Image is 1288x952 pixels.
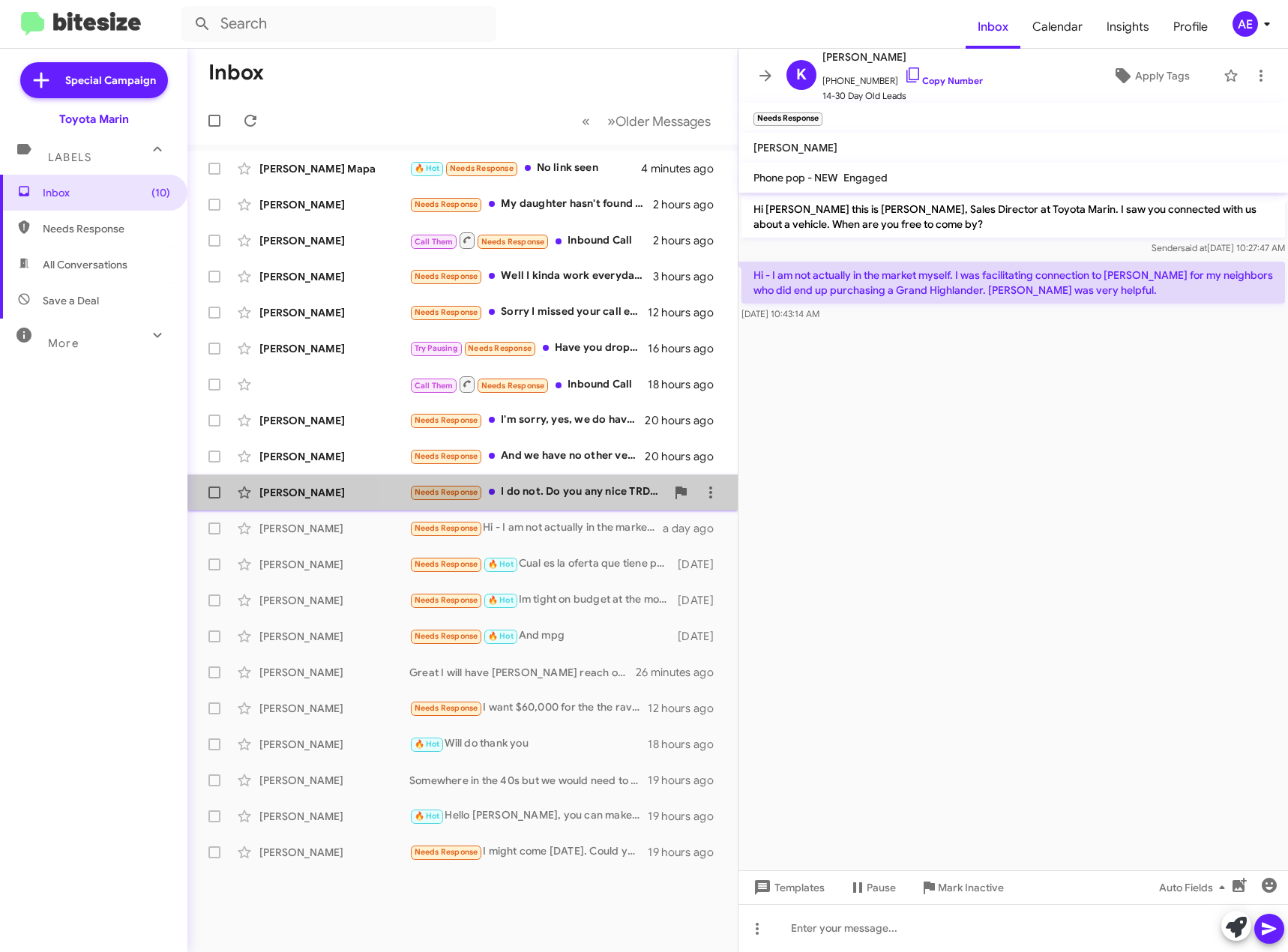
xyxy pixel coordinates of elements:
[409,735,648,753] div: Will do thank you
[409,375,648,394] div: Inbound Call
[843,171,888,184] span: Engaged
[738,874,837,901] button: Templates
[48,337,79,350] span: More
[648,305,726,320] div: 12 hours ago
[837,874,908,901] button: Pause
[181,6,496,42] input: Search
[409,448,645,465] div: And we have no other vehicles
[65,73,156,88] span: Special Campaign
[415,811,440,821] span: 🔥 Hot
[259,773,409,788] div: [PERSON_NAME]
[409,196,653,213] div: My daughter hasn't found a job yet so we gotta wait till she finds a job and then she can sell he...
[653,269,726,284] div: 3 hours ago
[753,112,822,126] small: Needs Response
[415,559,478,569] span: Needs Response
[415,237,454,247] span: Call Them
[409,412,645,429] div: I'm sorry, yes, we do have it. We will keep it until we buy a 2026 plug-in hybrid. I am also look...
[259,485,409,500] div: [PERSON_NAME]
[648,845,726,860] div: 19 hours ago
[20,62,168,98] a: Special Campaign
[1135,62,1190,89] span: Apply Tags
[607,112,616,130] span: »
[1159,874,1231,901] span: Auto Fields
[450,163,514,173] span: Needs Response
[1181,242,1207,253] span: said at
[796,63,807,87] span: K
[648,701,726,716] div: 12 hours ago
[1233,11,1258,37] div: AE
[415,415,478,425] span: Needs Response
[481,381,545,391] span: Needs Response
[415,739,440,749] span: 🔥 Hot
[259,701,409,716] div: [PERSON_NAME]
[409,555,675,573] div: Cual es la oferta que tiene para mi ?
[415,381,454,391] span: Call Them
[259,845,409,860] div: [PERSON_NAME]
[675,629,726,644] div: [DATE]
[259,161,409,176] div: [PERSON_NAME] Mapa
[409,483,666,501] div: I do not. Do you any nice TRD 4 runners under 50k?
[648,809,726,824] div: 19 hours ago
[415,487,478,497] span: Needs Response
[409,231,653,250] div: Inbound Call
[409,843,648,861] div: I might come [DATE]. Could you please send me also the link of the car? I couldn't find it anymor...
[259,233,409,248] div: [PERSON_NAME]
[574,106,720,136] nav: Page navigation example
[636,665,726,680] div: 26 minutes ago
[409,699,648,717] div: I want $60,000 for the the rav4 if you are interested
[409,304,648,321] div: Sorry I missed your call earlier [DATE]. I was in meetings. The lowest I would be willing to sell...
[415,847,478,857] span: Needs Response
[641,161,726,176] div: 4 minutes ago
[750,874,825,901] span: Templates
[1147,874,1243,901] button: Auto Fields
[904,75,983,86] a: Copy Number
[648,341,726,356] div: 16 hours ago
[1161,5,1220,49] a: Profile
[415,307,478,317] span: Needs Response
[409,160,641,177] div: No link seen
[43,257,127,272] span: All Conversations
[259,665,409,680] div: [PERSON_NAME]
[409,268,653,285] div: Well I kinda work everyday is there any finance online ?
[966,5,1020,49] a: Inbox
[48,151,91,164] span: Labels
[259,593,409,608] div: [PERSON_NAME]
[1220,11,1272,37] button: AE
[409,773,648,788] div: Somewhere in the 40s but we would need to take a look at it in person. It will only take 10 mins ...
[648,377,726,392] div: 18 hours ago
[151,185,170,200] span: (10)
[415,451,478,461] span: Needs Response
[409,591,675,609] div: Im tight on budget at the moment
[468,343,532,353] span: Needs Response
[415,343,458,353] span: Try Pausing
[43,185,170,200] span: Inbox
[259,197,409,212] div: [PERSON_NAME]
[409,665,636,680] div: Great I will have [PERSON_NAME] reach out to you to discuss. Thank you!
[1095,5,1161,49] a: Insights
[648,773,726,788] div: 19 hours ago
[938,874,1004,901] span: Mark Inactive
[645,413,726,428] div: 20 hours ago
[675,593,726,608] div: [DATE]
[415,271,478,281] span: Needs Response
[653,197,726,212] div: 2 hours ago
[208,61,264,85] h1: Inbox
[822,88,983,103] span: 14-30 Day Old Leads
[409,340,648,357] div: Have you dropped the price any? I'll be back in CA on the 17th
[867,874,896,901] span: Pause
[1086,62,1216,89] button: Apply Tags
[741,262,1285,304] p: Hi - I am not actually in the market myself. I was facilitating connection to [PERSON_NAME] for m...
[598,106,720,136] button: Next
[409,519,663,537] div: Hi - I am not actually in the market myself. I was facilitating connection to [PERSON_NAME] for m...
[1020,5,1095,49] a: Calendar
[259,269,409,284] div: [PERSON_NAME]
[488,559,514,569] span: 🔥 Hot
[1152,242,1285,253] span: Sender [DATE] 10:27:47 AM
[753,141,837,154] span: [PERSON_NAME]
[582,112,590,130] span: «
[259,449,409,464] div: [PERSON_NAME]
[741,196,1285,238] p: Hi [PERSON_NAME] this is [PERSON_NAME], Sales Director at Toyota Marin. I saw you connected with ...
[259,521,409,536] div: [PERSON_NAME]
